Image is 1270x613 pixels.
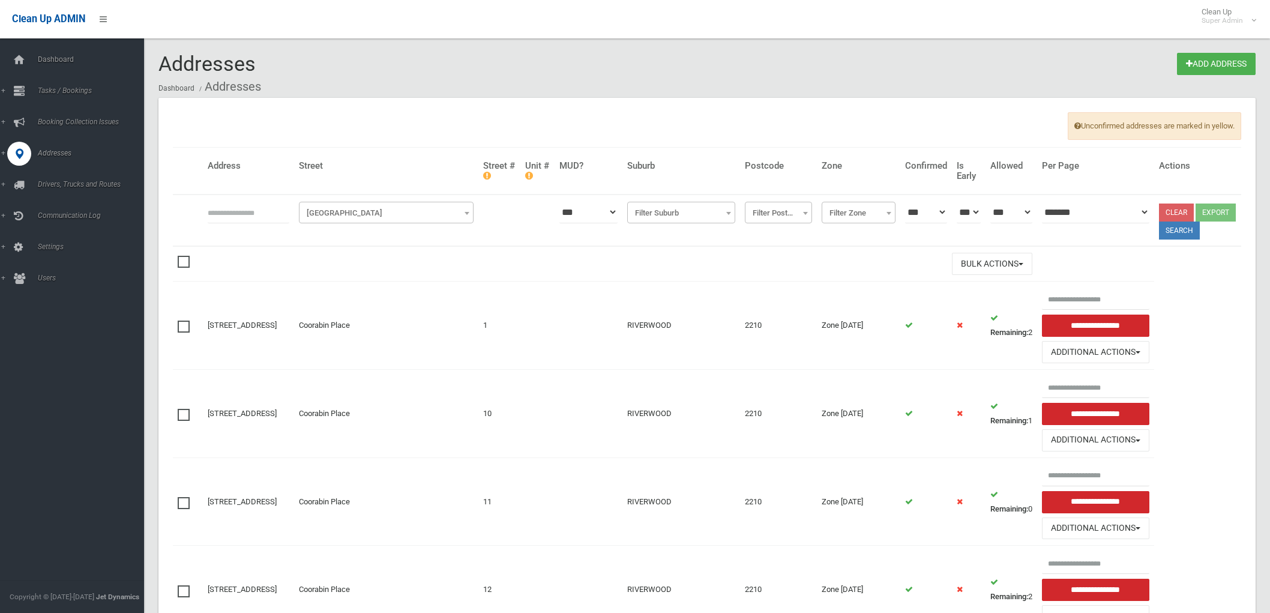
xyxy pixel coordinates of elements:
span: Drivers, Trucks and Routes [34,180,154,189]
strong: Remaining: [990,416,1028,425]
span: Filter Postcode [745,202,812,223]
a: [STREET_ADDRESS] [208,497,277,506]
h4: Postcode [745,161,812,171]
button: Additional Actions [1042,341,1149,363]
td: 1 [478,282,520,370]
span: Users [34,274,154,282]
h4: Suburb [627,161,735,171]
button: Search [1159,222,1200,240]
small: Super Admin [1202,16,1243,25]
td: 11 [478,457,520,546]
span: Filter Zone [825,205,892,222]
h4: Confirmed [905,161,947,171]
td: 1 [986,370,1037,458]
a: Add Address [1177,53,1256,75]
td: Coorabin Place [294,282,478,370]
td: Coorabin Place [294,457,478,546]
h4: Address [208,161,289,171]
button: Additional Actions [1042,518,1149,540]
a: [STREET_ADDRESS] [208,321,277,330]
span: Settings [34,243,154,251]
button: Bulk Actions [952,253,1032,275]
span: Communication Log [34,211,154,220]
button: Additional Actions [1042,429,1149,451]
button: Export [1196,204,1236,222]
h4: Zone [822,161,895,171]
strong: Remaining: [990,328,1028,337]
td: 2 [986,282,1037,370]
h4: Allowed [990,161,1032,171]
h4: Unit # [525,161,550,181]
strong: Jet Dynamics [96,593,139,601]
a: [STREET_ADDRESS] [208,585,277,594]
span: Dashboard [34,55,154,64]
span: Tasks / Bookings [34,86,154,95]
span: Addresses [158,52,256,76]
span: Clean Up [1196,7,1255,25]
span: Filter Street [302,205,471,222]
span: Filter Suburb [630,205,732,222]
h4: Per Page [1042,161,1149,171]
td: 2210 [740,457,817,546]
td: RIVERWOOD [622,370,740,458]
h4: Street [299,161,474,171]
td: Zone [DATE] [817,282,900,370]
a: [STREET_ADDRESS] [208,409,277,418]
td: RIVERWOOD [622,457,740,546]
h4: Actions [1159,161,1236,171]
td: 2210 [740,282,817,370]
h4: MUD? [559,161,618,171]
td: Coorabin Place [294,370,478,458]
td: 2210 [740,370,817,458]
span: Copyright © [DATE]-[DATE] [10,593,94,601]
strong: Remaining: [990,504,1028,513]
h4: Street # [483,161,516,181]
h4: Is Early [957,161,980,181]
td: 0 [986,457,1037,546]
span: Clean Up ADMIN [12,13,85,25]
a: Clear [1159,204,1194,222]
span: Filter Street [299,202,474,223]
li: Addresses [196,76,261,98]
td: RIVERWOOD [622,282,740,370]
a: Dashboard [158,84,194,92]
span: Filter Postcode [748,205,809,222]
span: Filter Suburb [627,202,735,223]
td: 10 [478,370,520,458]
td: Zone [DATE] [817,370,900,458]
span: Addresses [34,149,154,157]
span: Unconfirmed addresses are marked in yellow. [1068,112,1241,140]
strong: Remaining: [990,592,1028,601]
span: Booking Collection Issues [34,118,154,126]
span: Filter Zone [822,202,895,223]
td: Zone [DATE] [817,457,900,546]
